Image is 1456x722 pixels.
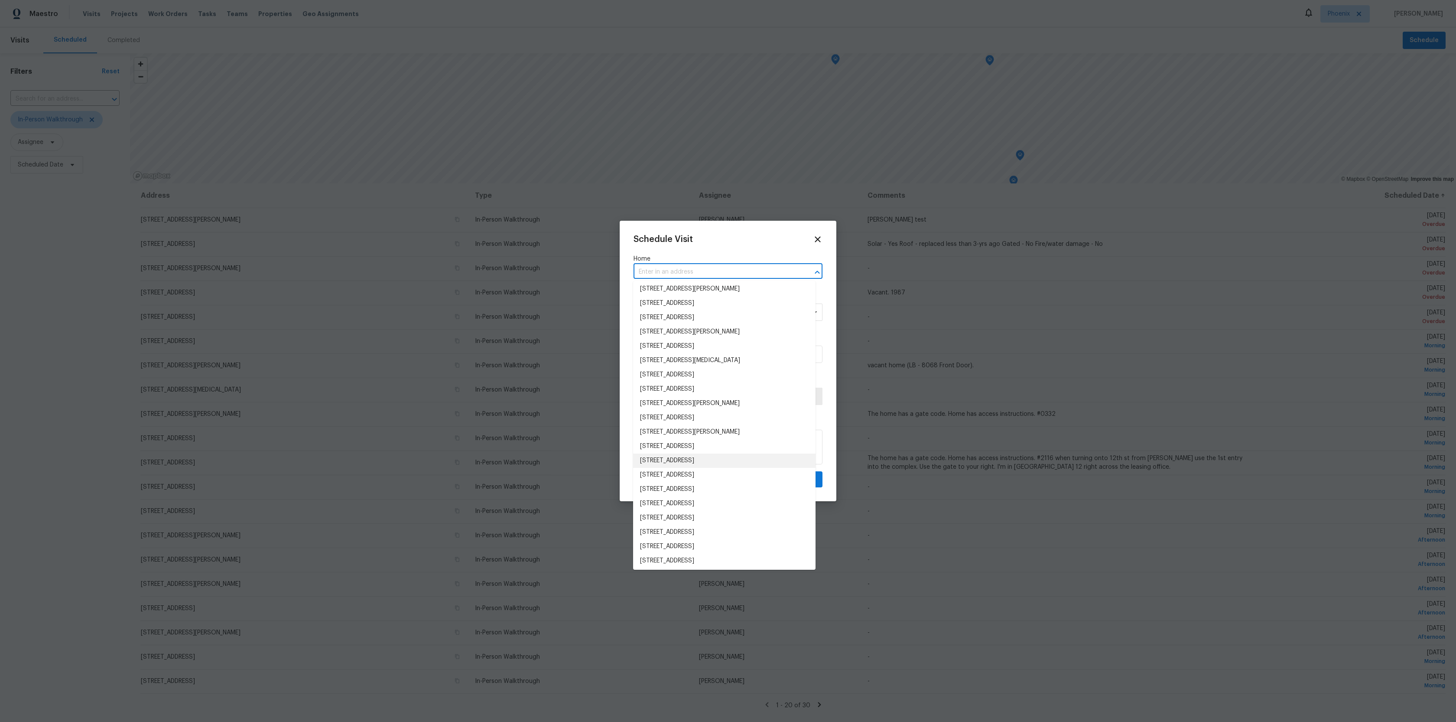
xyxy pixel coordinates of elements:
label: Home [634,255,822,263]
li: [STREET_ADDRESS] [633,368,816,382]
li: [STREET_ADDRESS][PERSON_NAME] [633,282,816,296]
li: [STREET_ADDRESS] [633,382,816,396]
li: [STREET_ADDRESS][PERSON_NAME] [633,325,816,339]
li: [STREET_ADDRESS] [633,339,816,353]
li: [STREET_ADDRESS][PERSON_NAME] [633,396,816,411]
li: [STREET_ADDRESS][MEDICAL_DATA] [633,353,816,368]
li: [STREET_ADDRESS] [633,539,816,554]
li: [STREET_ADDRESS] [633,296,816,310]
li: [STREET_ADDRESS] [633,497,816,511]
li: [STREET_ADDRESS] [633,568,816,582]
li: [STREET_ADDRESS] [633,525,816,539]
li: [STREET_ADDRESS] [633,554,816,568]
li: [STREET_ADDRESS] [633,439,816,454]
span: Close [813,235,822,244]
li: [STREET_ADDRESS] [633,310,816,325]
li: [STREET_ADDRESS] [633,411,816,425]
li: [STREET_ADDRESS] [633,468,816,482]
li: [STREET_ADDRESS] [633,482,816,497]
button: Close [811,266,823,278]
li: [STREET_ADDRESS] [633,511,816,525]
li: [STREET_ADDRESS] [633,454,816,468]
li: [STREET_ADDRESS][PERSON_NAME] [633,425,816,439]
span: Schedule Visit [634,235,693,244]
input: Enter in an address [634,265,798,279]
